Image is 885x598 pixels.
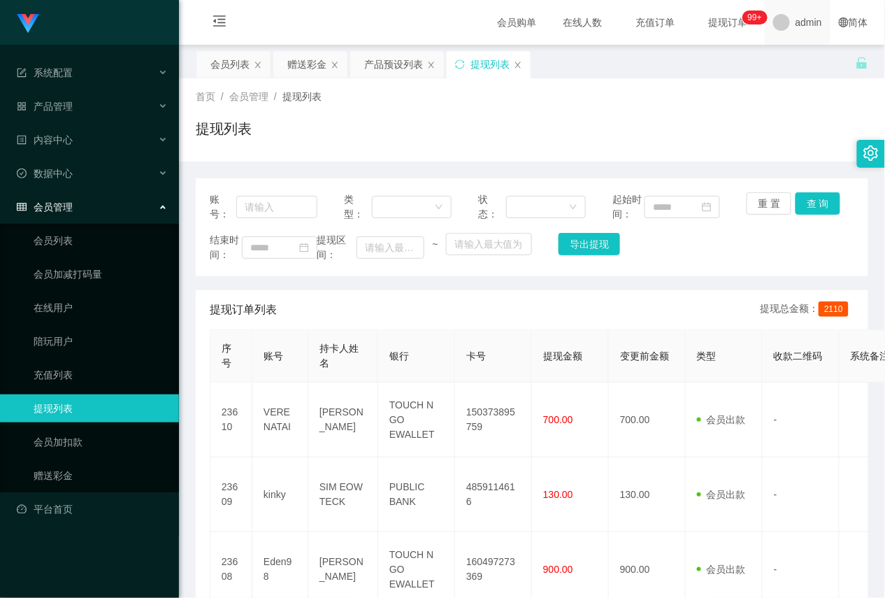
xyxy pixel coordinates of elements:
[697,414,746,425] span: 会员出款
[210,233,242,262] span: 结束时间：
[17,201,73,213] span: 会员管理
[543,350,582,362] span: 提现金额
[569,203,577,213] i: 图标: down
[702,17,755,27] span: 提现订单
[34,327,168,355] a: 陪玩用户
[424,237,446,252] span: ~
[364,51,423,78] div: 产品预设列表
[760,301,854,318] div: 提现总金额：
[556,17,610,27] span: 在线人数
[863,145,879,161] i: 图标: setting
[319,343,359,369] span: 持卡人姓名
[34,227,168,255] a: 会员列表
[210,383,252,457] td: 23610
[609,457,686,532] td: 130.00
[274,91,277,102] span: /
[222,343,231,369] span: 序号
[455,59,465,69] i: 图标: sync
[17,135,27,145] i: 图标: profile
[17,14,39,34] img: logo.9652507e.png
[742,10,768,24] sup: 1201
[747,192,791,215] button: 重 置
[466,350,486,362] span: 卡号
[774,489,777,500] span: -
[543,414,573,425] span: 700.00
[514,61,522,69] i: 图标: close
[543,564,573,575] span: 900.00
[308,383,378,457] td: [PERSON_NAME]
[455,383,532,457] td: 150373895759
[389,350,409,362] span: 银行
[612,192,645,222] span: 起始时间：
[210,192,236,222] span: 账号：
[17,134,73,145] span: 内容中心
[331,61,339,69] i: 图标: close
[252,383,308,457] td: VERENATAI
[196,1,243,45] i: 图标: menu-fold
[446,233,532,255] input: 请输入最大值为
[378,457,455,532] td: PUBLIC BANK
[210,301,277,318] span: 提现订单列表
[287,51,326,78] div: 赠送彩金
[774,414,777,425] span: -
[210,457,252,532] td: 23609
[702,202,712,212] i: 图标: calendar
[17,169,27,178] i: 图标: check-circle-o
[17,495,168,523] a: 图标: dashboard平台首页
[357,236,424,259] input: 请输入最小值为
[252,457,308,532] td: kinky
[697,489,746,500] span: 会员出款
[435,203,443,213] i: 图标: down
[299,243,309,252] i: 图标: calendar
[620,350,669,362] span: 变更前金额
[229,91,268,102] span: 会员管理
[17,202,27,212] i: 图标: table
[697,350,717,362] span: 类型
[210,51,250,78] div: 会员列表
[317,233,357,262] span: 提现区间：
[609,383,686,457] td: 700.00
[819,301,849,317] span: 2110
[470,51,510,78] div: 提现列表
[264,350,283,362] span: 账号
[774,564,777,575] span: -
[282,91,322,102] span: 提现列表
[196,118,252,139] h1: 提现列表
[559,233,620,255] button: 导出提现
[796,192,840,215] button: 查 询
[34,294,168,322] a: 在线用户
[17,101,27,111] i: 图标: appstore-o
[697,564,746,575] span: 会员出款
[34,462,168,490] a: 赠送彩金
[236,196,317,218] input: 请输入
[196,91,215,102] span: 首页
[17,68,27,78] i: 图标: form
[34,260,168,288] a: 会员加减打码量
[34,428,168,456] a: 会员加扣款
[254,61,262,69] i: 图标: close
[774,350,823,362] span: 收款二维码
[378,383,455,457] td: TOUCH N GO EWALLET
[856,57,868,69] i: 图标: unlock
[221,91,224,102] span: /
[629,17,682,27] span: 充值订单
[17,168,73,179] span: 数据中心
[34,394,168,422] a: 提现列表
[478,192,506,222] span: 状态：
[17,101,73,112] span: 产品管理
[455,457,532,532] td: 4859114616
[839,17,849,27] i: 图标: global
[308,457,378,532] td: SIM EOW TECK
[427,61,436,69] i: 图标: close
[543,489,573,500] span: 130.00
[17,67,73,78] span: 系统配置
[344,192,372,222] span: 类型：
[34,361,168,389] a: 充值列表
